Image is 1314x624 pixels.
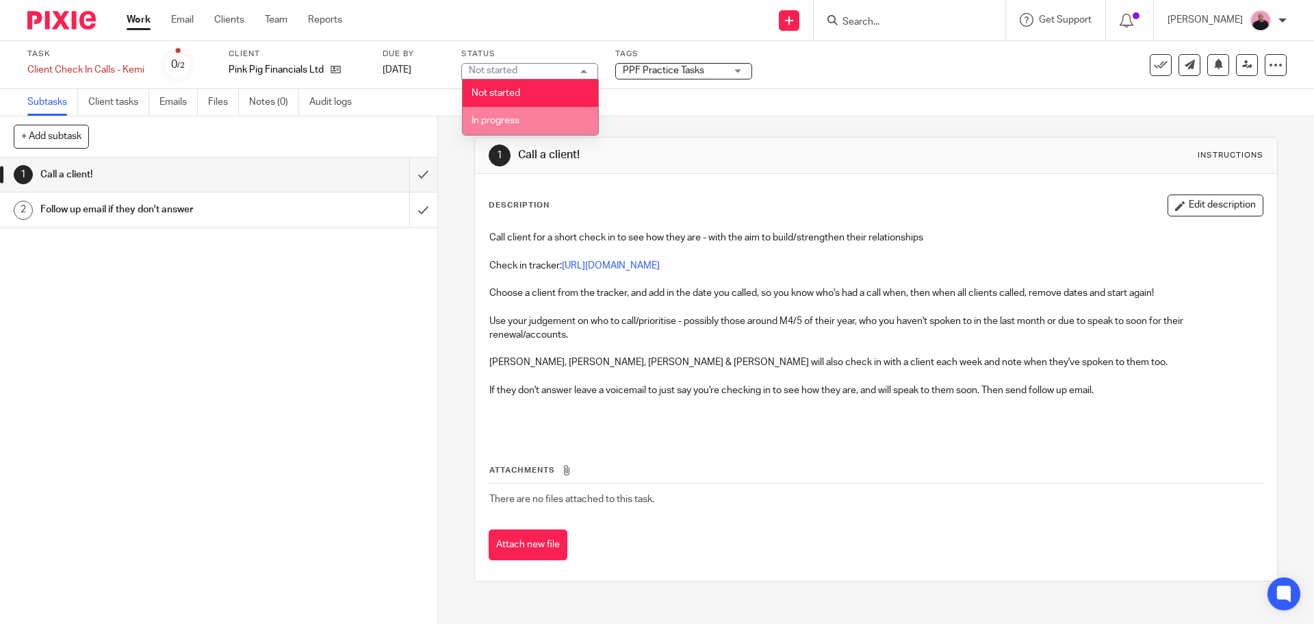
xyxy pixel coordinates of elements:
p: [PERSON_NAME] [1168,13,1243,27]
p: Check in tracker: [489,259,1262,273]
span: [DATE] [383,65,411,75]
input: Search [841,16,964,29]
a: Subtasks [27,89,78,116]
a: Reports [308,13,342,27]
span: Not started [472,88,520,98]
p: [PERSON_NAME], [PERSON_NAME], [PERSON_NAME] & [PERSON_NAME] will also check in with a client each... [489,355,1262,369]
span: Get Support [1039,15,1092,25]
p: Pink Pig Financials Ltd [229,63,324,77]
div: Not started [469,66,517,75]
label: Due by [383,49,444,60]
div: 1 [489,145,511,166]
div: Instructions [1198,150,1263,161]
div: 1 [14,165,33,184]
button: + Add subtask [14,125,89,148]
h1: Call a client! [40,164,277,185]
div: 2 [14,201,33,220]
h1: Call a client! [518,148,905,162]
p: Description [489,200,550,211]
img: Bio%20-%20Kemi%20.png [1250,10,1272,32]
a: Clients [214,13,244,27]
label: Task [27,49,144,60]
div: Client Check In Calls - Kemi [27,63,144,77]
label: Client [229,49,365,60]
label: Tags [615,49,752,60]
p: Call client for a short check in to see how they are - with the aim to build/strengthen their rel... [489,231,1262,245]
div: 0 [171,57,185,73]
a: Emails [159,89,198,116]
span: There are no files attached to this task. [489,495,654,504]
small: /2 [177,62,185,69]
button: Edit description [1168,195,1263,216]
a: Audit logs [309,89,362,116]
span: Attachments [489,466,555,474]
a: [URL][DOMAIN_NAME] [562,261,660,271]
span: PPF Practice Tasks [623,66,704,75]
p: If they don't answer leave a voicemail to just say you're checking in to see how they are, and wi... [489,384,1262,397]
label: Status [461,49,598,60]
a: Work [127,13,151,27]
a: Team [265,13,287,27]
img: Pixie [27,11,96,29]
h1: Follow up email if they don't answer [40,199,277,220]
p: Use your judgement on who to call/prioritise - possibly those around M4/5 of their year, who you ... [489,314,1262,342]
button: Attach new file [489,529,567,560]
a: Client tasks [88,89,149,116]
a: Notes (0) [249,89,299,116]
span: In progress [472,116,519,125]
a: Email [171,13,194,27]
p: Choose a client from the tracker, and add in the date you called, so you know who's had a call wh... [489,286,1262,300]
a: Files [208,89,239,116]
